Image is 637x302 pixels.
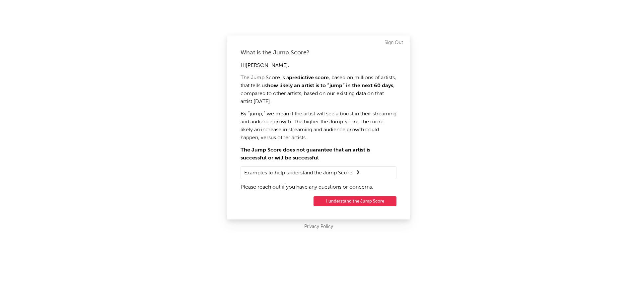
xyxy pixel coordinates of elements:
button: I understand the Jump Score [314,196,396,206]
p: Please reach out if you have any questions or concerns. [241,183,396,191]
p: By “jump,” we mean if the artist will see a boost in their streaming and audience growth. The hig... [241,110,396,142]
strong: how likely an artist is to “jump” in the next 60 days [267,83,393,89]
strong: predictive score [289,75,329,81]
summary: Examples to help understand the Jump Score [244,168,393,177]
strong: The Jump Score does not guarantee that an artist is successful or will be successful [241,148,370,161]
div: What is the Jump Score? [241,49,396,57]
a: Sign Out [385,39,403,47]
p: The Jump Score is a , based on millions of artists, that tells us , compared to other artists, ba... [241,74,396,106]
a: Privacy Policy [304,223,333,231]
p: Hi [PERSON_NAME] , [241,62,396,70]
